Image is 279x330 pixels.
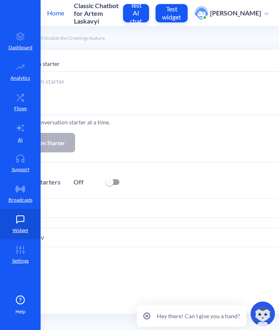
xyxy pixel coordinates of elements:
[157,312,240,320] p: Hey there! Can I give you a hand?
[210,9,261,17] p: [PERSON_NAME]
[13,227,28,234] p: Widget
[195,7,208,20] img: user photo
[191,6,273,20] button: user photo[PERSON_NAME]
[130,1,143,25] p: Test AI chat
[156,4,188,22] button: Test widget
[18,136,23,143] p: AI
[251,302,275,326] img: copilot-icon.svg
[74,2,123,25] p: Classic Chatbot for Artem Laskavyi
[162,5,181,21] p: Test widget
[74,177,84,187] span: Off
[11,74,30,82] p: Analytics
[9,44,32,51] p: Dashboard
[12,166,29,173] p: Support
[14,105,27,112] p: Flows
[47,8,64,18] p: Home
[123,4,149,22] button: Test AI chat
[12,257,29,265] p: Settings
[9,196,32,204] p: Broadcasts
[15,308,26,315] span: Help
